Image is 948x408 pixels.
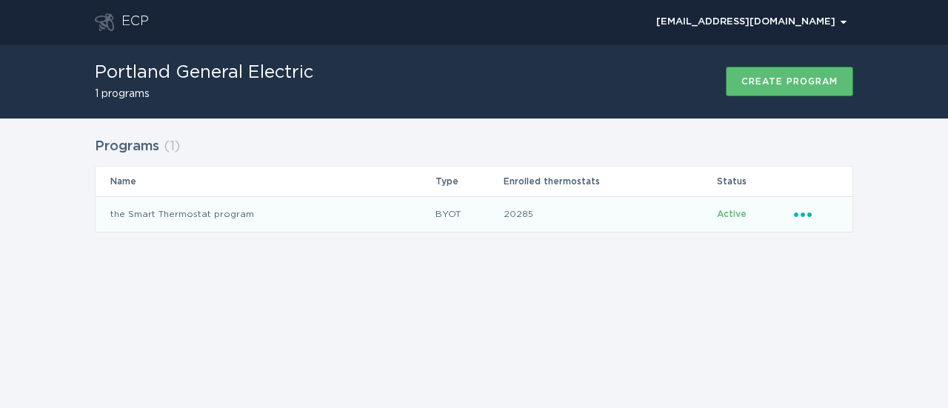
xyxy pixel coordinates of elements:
div: Popover menu [650,11,853,33]
tr: 69282064c29149c9b48801c7f315a0d6 [96,196,852,232]
div: [EMAIL_ADDRESS][DOMAIN_NAME] [656,18,847,27]
span: ( 1 ) [164,140,180,153]
td: BYOT [435,196,503,232]
div: Create program [741,77,838,86]
div: Popover menu [794,206,838,222]
td: 20285 [503,196,716,232]
th: Name [96,167,435,196]
h1: Portland General Electric [95,64,313,81]
tr: Table Headers [96,167,852,196]
h2: 1 programs [95,89,313,99]
div: ECP [121,13,149,31]
button: Open user account details [650,11,853,33]
th: Status [716,167,793,196]
span: Active [717,210,747,218]
button: Create program [726,67,853,96]
button: Go to dashboard [95,13,114,31]
td: the Smart Thermostat program [96,196,435,232]
th: Enrolled thermostats [503,167,716,196]
th: Type [435,167,503,196]
h2: Programs [95,133,159,160]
